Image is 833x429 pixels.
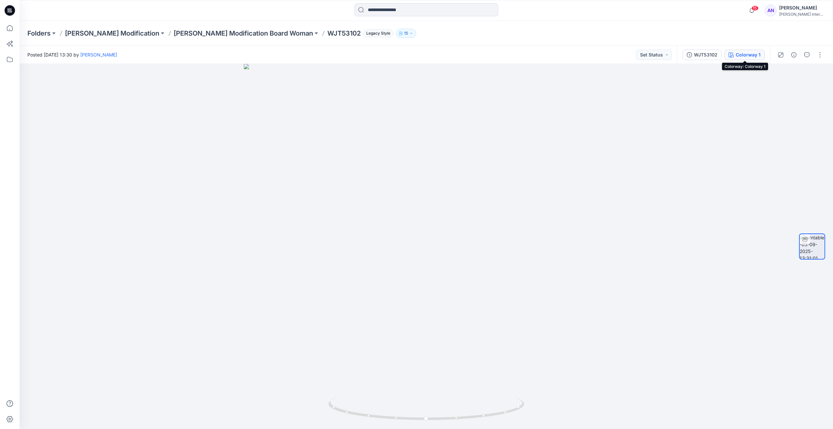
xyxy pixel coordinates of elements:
[27,29,51,38] a: Folders
[396,29,416,38] button: 15
[683,50,722,60] button: WJT53102
[779,4,825,12] div: [PERSON_NAME]
[361,29,393,38] button: Legacy Style
[80,52,117,57] a: [PERSON_NAME]
[765,5,777,16] div: AN
[736,51,761,58] div: Colorway 1
[404,30,408,37] p: 15
[694,51,717,58] div: WJT53102
[724,50,765,60] button: Colorway 1
[779,12,825,17] div: [PERSON_NAME] International
[751,6,759,11] span: 15
[327,29,361,38] p: WJT53102
[800,234,825,259] img: turntable-03-09-2025-13:31:01
[363,29,393,37] span: Legacy Style
[27,51,117,58] span: Posted [DATE] 13:30 by
[65,29,159,38] a: [PERSON_NAME] Modification
[789,50,799,60] button: Details
[174,29,313,38] a: [PERSON_NAME] Modification Board Woman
